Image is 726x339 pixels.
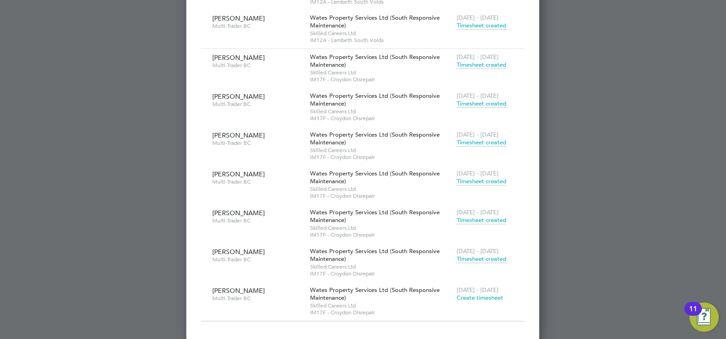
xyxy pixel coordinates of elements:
[212,170,265,178] span: [PERSON_NAME]
[310,286,440,302] span: Wates Property Services Ltd (South Responsive Maintenance)
[310,92,440,107] span: Wates Property Services Ltd (South Responsive Maintenance)
[310,37,452,44] span: IM12A - Lambeth South Voids
[457,131,499,138] span: [DATE] - [DATE]
[457,14,499,21] span: [DATE] - [DATE]
[457,208,499,216] span: [DATE] - [DATE]
[212,92,265,101] span: [PERSON_NAME]
[310,30,452,37] span: Skilled Careers Ltd
[457,255,506,263] span: Timesheet created
[310,208,440,224] span: Wates Property Services Ltd (South Responsive Maintenance)
[212,217,303,224] span: Multi-Trader BC
[457,100,506,108] span: Timesheet created
[310,76,452,83] span: IM17F - Croydon Disrepair
[212,256,303,263] span: Multi-Trader BC
[310,270,452,277] span: IM17F - Croydon Disrepair
[310,263,452,270] span: Skilled Careers Ltd
[457,286,499,294] span: [DATE] - [DATE]
[310,131,440,146] span: Wates Property Services Ltd (South Responsive Maintenance)
[212,62,303,69] span: Multi-Trader BC
[310,185,452,193] span: Skilled Careers Ltd
[212,209,265,217] span: [PERSON_NAME]
[310,192,452,200] span: IM17F - Croydon Disrepair
[457,53,499,61] span: [DATE] - [DATE]
[212,286,265,295] span: [PERSON_NAME]
[212,22,303,30] span: Multi-Trader BC
[212,248,265,256] span: [PERSON_NAME]
[310,302,452,309] span: Skilled Careers Ltd
[310,14,440,29] span: Wates Property Services Ltd (South Responsive Maintenance)
[310,247,440,263] span: Wates Property Services Ltd (South Responsive Maintenance)
[212,178,303,185] span: Multi-Trader BC
[212,53,265,62] span: [PERSON_NAME]
[310,115,452,122] span: IM17F - Croydon Disrepair
[212,295,303,302] span: Multi-Trader BC
[310,154,452,161] span: IM17F - Croydon Disrepair
[310,309,452,316] span: IM17F - Croydon Disrepair
[310,108,452,115] span: Skilled Careers Ltd
[457,169,499,177] span: [DATE] - [DATE]
[212,14,265,22] span: [PERSON_NAME]
[310,169,440,185] span: Wates Property Services Ltd (South Responsive Maintenance)
[310,231,452,238] span: IM17F - Croydon Disrepair
[212,139,303,147] span: Multi-Trader BC
[457,247,499,255] span: [DATE] - [DATE]
[310,224,452,232] span: Skilled Careers Ltd
[457,216,506,224] span: Timesheet created
[310,147,452,154] span: Skilled Careers Ltd
[212,101,303,108] span: Multi-Trader BC
[212,131,265,139] span: [PERSON_NAME]
[457,21,506,30] span: Timesheet created
[457,138,506,147] span: Timesheet created
[310,53,440,69] span: Wates Property Services Ltd (South Responsive Maintenance)
[457,92,499,100] span: [DATE] - [DATE]
[689,309,697,321] div: 11
[310,69,452,76] span: Skilled Careers Ltd
[457,177,506,185] span: Timesheet created
[457,294,503,302] span: Create timesheet
[457,61,506,69] span: Timesheet created
[689,302,719,332] button: Open Resource Center, 11 new notifications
